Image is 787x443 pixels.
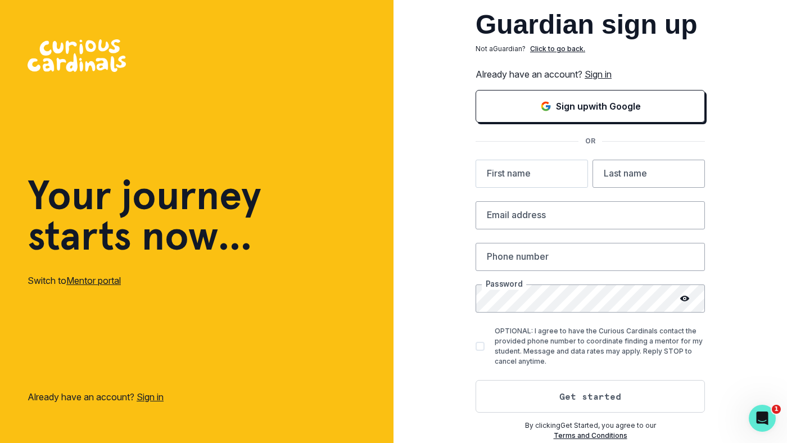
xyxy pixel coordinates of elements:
[578,136,602,146] p: OR
[476,44,526,54] p: Not a Guardian ?
[476,67,705,81] p: Already have an account?
[476,380,705,413] button: Get started
[476,11,705,38] h2: Guardian sign up
[556,100,641,113] p: Sign up with Google
[585,69,612,80] a: Sign in
[554,431,627,440] a: Terms and Conditions
[28,275,66,286] span: Switch to
[28,390,164,404] p: Already have an account?
[476,421,705,431] p: By clicking Get Started , you agree to our
[137,391,164,403] a: Sign in
[772,405,781,414] span: 1
[476,90,705,123] button: Sign in with Google (GSuite)
[530,44,585,54] p: Click to go back.
[66,275,121,286] a: Mentor portal
[749,405,776,432] iframe: Intercom live chat
[495,326,705,367] p: OPTIONAL: I agree to have the Curious Cardinals contact the provided phone number to coordinate f...
[28,175,261,256] h1: Your journey starts now...
[28,39,126,72] img: Curious Cardinals Logo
